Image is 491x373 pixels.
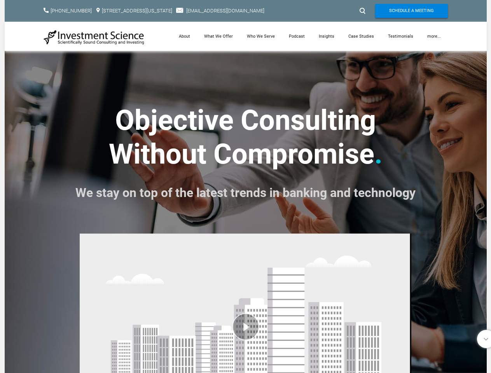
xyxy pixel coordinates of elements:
font: We stay on top of the latest trends in banking and technology [75,185,416,200]
a: Case Studies [341,22,381,51]
font: . [374,138,383,171]
a: About [172,22,197,51]
img: Investment Science | NYC Consulting Services [44,30,145,45]
strong: ​Objective Consulting ​Without Compromise [109,104,376,170]
a: [STREET_ADDRESS][US_STATE]​ [102,8,172,14]
a: What We Offer [197,22,240,51]
a: Testimonials [381,22,420,51]
a: Schedule A Meeting [375,4,448,18]
a: Insights [312,22,341,51]
a: [PHONE_NUMBER] [51,8,92,14]
a: Podcast [282,22,312,51]
a: Who We Serve [240,22,282,51]
span: Schedule A Meeting [389,4,434,18]
a: [EMAIL_ADDRESS][DOMAIN_NAME] [186,8,264,14]
a: more... [420,22,448,51]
